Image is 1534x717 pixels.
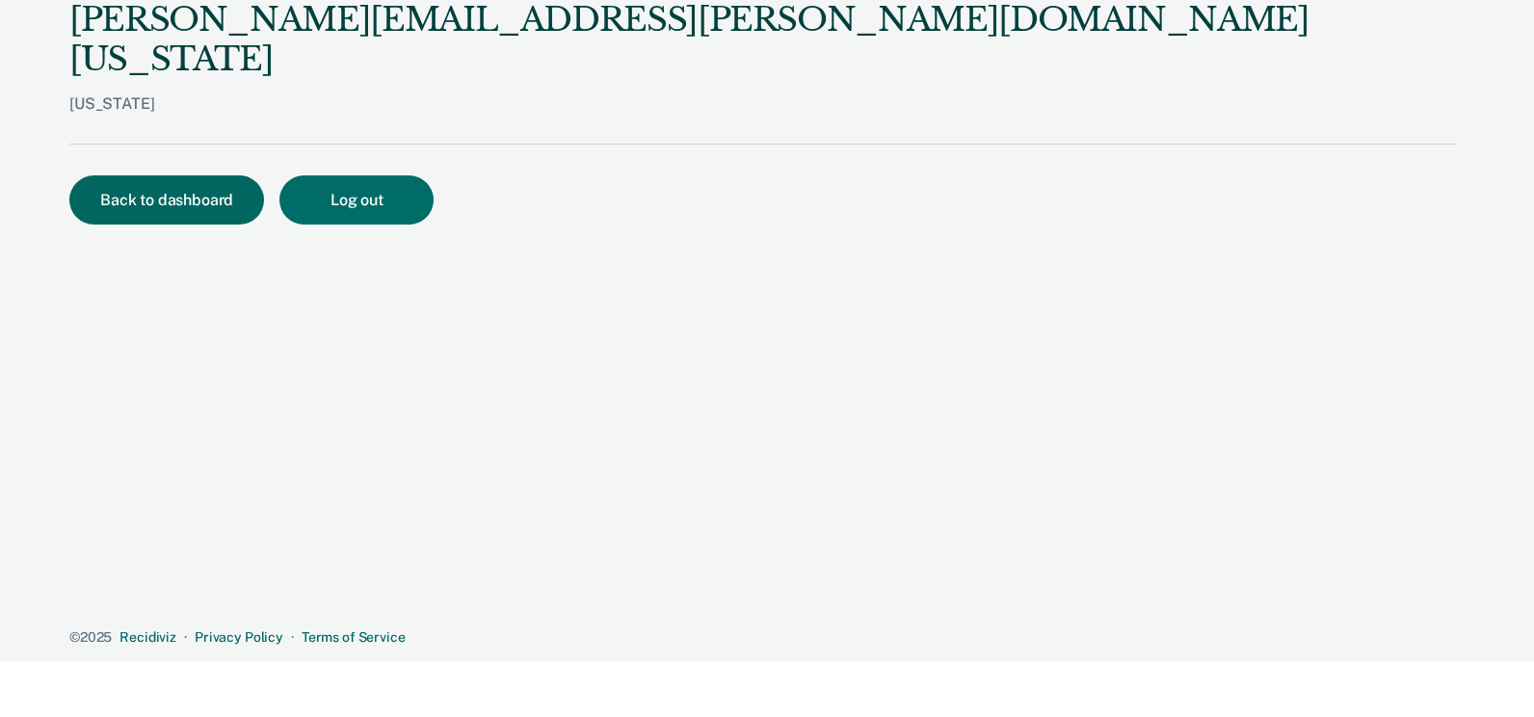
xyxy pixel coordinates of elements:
[195,629,283,645] a: Privacy Policy
[69,175,264,225] button: Back to dashboard
[69,629,112,645] span: © 2025
[119,629,176,645] a: Recidiviz
[279,175,434,225] button: Log out
[69,193,279,208] a: Back to dashboard
[302,629,406,645] a: Terms of Service
[69,629,1457,646] div: · ·
[69,94,1457,144] div: [US_STATE]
